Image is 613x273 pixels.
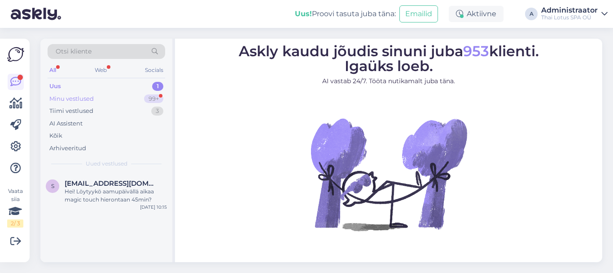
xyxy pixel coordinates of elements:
div: Uus [49,82,61,91]
div: Arhiveeritud [49,144,86,153]
span: salli.reetta@gmail.com [65,179,158,188]
span: Askly kaudu jõudis sinuni juba klienti. Igaüks loeb. [239,42,539,75]
span: Otsi kliente [56,47,92,56]
div: All [48,64,58,76]
div: [DATE] 10:15 [140,204,167,210]
div: Minu vestlused [49,94,94,103]
div: AI Assistent [49,119,83,128]
a: AdministraatorThai Lotus SPA OÜ [541,7,608,21]
div: 99+ [144,94,163,103]
div: Tiimi vestlused [49,107,93,116]
span: 953 [463,42,489,60]
div: Administraator [541,7,598,14]
img: Askly Logo [7,46,24,63]
div: Web [93,64,109,76]
div: 2 / 3 [7,219,23,228]
div: 1 [152,82,163,91]
button: Emailid [399,5,438,22]
span: Uued vestlused [86,160,127,168]
b: Uus! [295,9,312,18]
div: Socials [143,64,165,76]
div: Proovi tasuta juba täna: [295,9,396,19]
div: Thai Lotus SPA OÜ [541,14,598,21]
div: Hei! Löytyykö aamupäivällä aikaa magic touch hierontaan 45min? [65,188,167,204]
div: Aktiivne [449,6,504,22]
div: Vaata siia [7,187,23,228]
p: AI vastab 24/7. Tööta nutikamalt juba täna. [239,76,539,86]
span: s [51,183,54,189]
img: No Chat active [308,93,469,255]
div: Kõik [49,131,62,140]
div: 3 [151,107,163,116]
div: A [525,8,538,20]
